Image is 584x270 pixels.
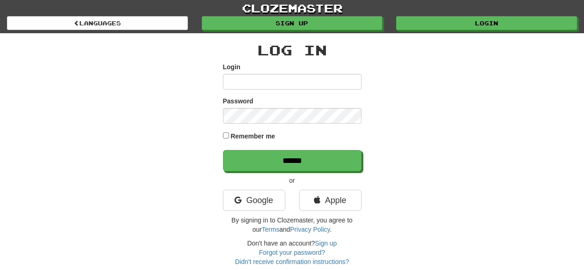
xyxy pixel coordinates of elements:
a: Apple [299,190,361,211]
p: or [223,176,361,185]
a: Privacy Policy [290,226,330,233]
label: Password [223,96,253,106]
label: Login [223,62,241,72]
a: Terms [262,226,279,233]
a: Google [223,190,285,211]
a: Sign up [202,16,383,30]
a: Languages [7,16,188,30]
label: Remember me [230,132,275,141]
div: Don't have an account? [223,239,361,266]
a: Login [396,16,577,30]
a: Didn't receive confirmation instructions? [235,258,349,265]
a: Forgot your password? [259,249,325,256]
h2: Log In [223,42,361,58]
p: By signing in to Clozemaster, you agree to our and . [223,216,361,234]
a: Sign up [315,240,337,247]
